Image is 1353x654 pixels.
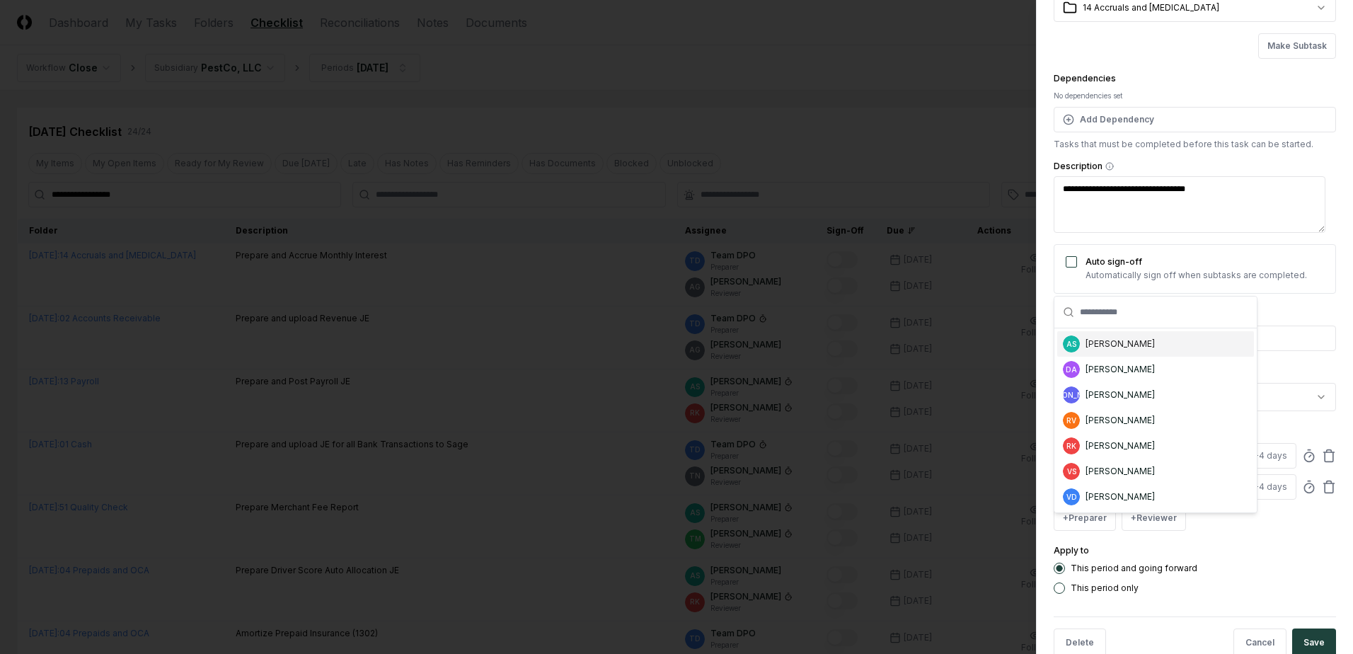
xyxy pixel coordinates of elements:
[1054,505,1116,531] button: +Preparer
[1086,256,1142,267] label: Auto sign-off
[1071,564,1197,573] label: This period and going forward
[1054,91,1336,101] div: No dependencies set
[1066,365,1077,375] span: DA
[1122,505,1186,531] button: +Reviewer
[1258,33,1336,59] button: Make Subtask
[1086,269,1307,282] p: Automatically sign off when subtasks are completed.
[1086,389,1155,401] div: [PERSON_NAME]
[1054,545,1089,556] label: Apply to
[1066,441,1076,452] span: RK
[1086,363,1155,376] div: [PERSON_NAME]
[1086,465,1155,478] div: [PERSON_NAME]
[1228,474,1296,500] button: -4 days
[1071,584,1139,592] label: This period only
[1086,440,1155,452] div: [PERSON_NAME]
[1066,339,1076,350] span: AS
[1066,415,1076,426] span: RV
[1067,466,1076,477] span: VS
[1054,73,1116,84] label: Dependencies
[1228,443,1296,469] button: -4 days
[1105,162,1114,171] button: Description
[1042,390,1102,401] span: [PERSON_NAME]
[1054,138,1336,151] p: Tasks that must be completed before this task can be started.
[1054,162,1336,171] label: Description
[1086,490,1155,503] div: [PERSON_NAME]
[1086,338,1155,350] div: [PERSON_NAME]
[1054,328,1257,512] div: Suggestions
[1066,492,1077,503] span: VD
[1054,107,1336,132] button: Add Dependency
[1086,414,1155,427] div: [PERSON_NAME]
